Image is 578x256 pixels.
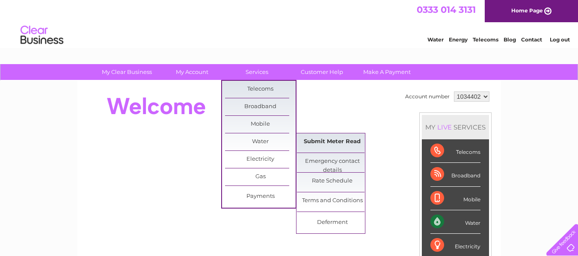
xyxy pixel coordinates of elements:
a: Water [427,36,444,43]
a: Telecoms [473,36,498,43]
div: Mobile [430,187,480,210]
div: LIVE [436,123,454,131]
a: Blog [504,36,516,43]
a: Services [222,64,292,80]
a: Mobile [225,116,296,133]
td: Account number [403,89,452,104]
a: Telecoms [225,81,296,98]
a: Deferment [297,214,368,231]
a: Energy [449,36,468,43]
a: Customer Help [287,64,357,80]
a: Log out [550,36,570,43]
a: Emergency contact details [297,153,368,170]
a: My Account [157,64,227,80]
a: Contact [521,36,542,43]
a: Make A Payment [352,64,422,80]
a: Terms and Conditions [297,192,368,209]
a: Water [225,133,296,150]
div: Broadband [430,163,480,186]
img: logo.png [20,22,64,48]
div: Telecoms [430,139,480,163]
a: Broadband [225,98,296,115]
a: Payments [225,188,296,205]
a: Gas [225,168,296,185]
a: Rate Schedule [297,173,368,190]
a: My Clear Business [92,64,162,80]
a: Electricity [225,151,296,168]
a: Submit Meter Read [297,133,368,150]
div: Clear Business is a trading name of Verastar Limited (registered in [GEOGRAPHIC_DATA] No. 3667643... [87,5,492,41]
a: 0333 014 3131 [417,4,476,15]
div: MY SERVICES [422,115,489,139]
div: Water [430,210,480,234]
